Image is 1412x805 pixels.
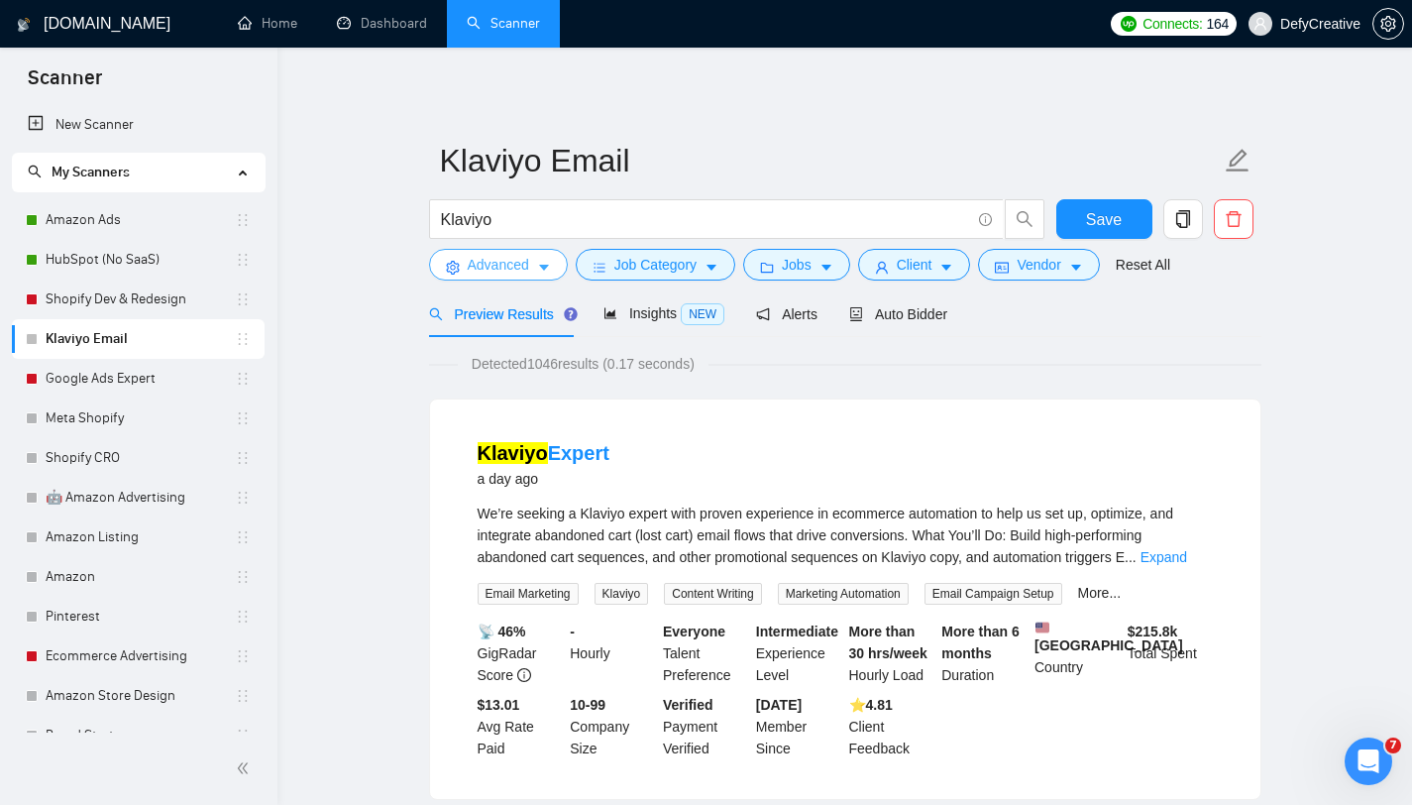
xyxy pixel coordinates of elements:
span: Insights [603,305,724,321]
span: delete [1215,210,1252,228]
span: idcard [995,260,1009,275]
span: Klaviyo [595,583,649,605]
span: Save [1086,207,1122,232]
div: Country [1031,621,1124,686]
button: setting [1372,8,1404,40]
input: Search Freelance Jobs... [441,207,970,232]
span: holder [235,450,251,466]
span: Job Category [614,254,697,276]
li: Shopify Dev & Redesign [12,280,265,319]
iframe: Intercom live chat [1345,738,1392,785]
span: holder [235,371,251,387]
a: More... [1078,585,1122,601]
a: 🤖 Amazon Advertising [46,478,235,517]
b: ⭐️ 4.81 [849,697,893,713]
span: Client [897,254,932,276]
a: Amazon [46,557,235,597]
span: holder [235,291,251,307]
span: holder [235,569,251,585]
img: 🇺🇸 [1035,621,1049,634]
b: Everyone [663,624,725,639]
span: folder [760,260,774,275]
b: More than 30 hrs/week [849,624,927,661]
div: GigRadar Score [474,621,567,686]
div: Payment Verified [659,694,752,759]
a: Amazon Listing [46,517,235,557]
div: a day ago [478,467,609,491]
span: user [1253,17,1267,31]
li: Amazon Ads [12,200,265,240]
span: Preview Results [429,306,572,322]
span: 7 [1385,738,1401,753]
a: setting [1372,16,1404,32]
span: info-circle [979,213,992,226]
button: folderJobscaret-down [743,249,850,281]
span: Marketing Automation [778,583,909,605]
button: delete [1214,199,1253,239]
span: setting [1373,16,1403,32]
button: copy [1163,199,1203,239]
a: dashboardDashboard [337,15,427,32]
span: 164 [1207,13,1229,35]
b: $ 215.8k [1128,624,1178,639]
span: holder [235,609,251,625]
img: logo [17,9,31,41]
li: Klaviyo Email [12,319,265,359]
span: Scanner [12,63,118,105]
button: barsJob Categorycaret-down [576,249,735,281]
b: Intermediate [756,624,838,639]
div: Member Since [752,694,845,759]
div: Duration [937,621,1031,686]
li: Amazon [12,557,265,597]
b: [DATE] [756,697,802,713]
span: caret-down [537,260,551,275]
span: Detected 1046 results (0.17 seconds) [458,353,708,375]
div: Company Size [566,694,659,759]
span: holder [235,688,251,704]
div: Experience Level [752,621,845,686]
b: - [570,624,575,639]
span: holder [235,212,251,228]
a: Expand [1140,549,1187,565]
span: area-chart [603,306,617,320]
li: Meta Shopify [12,399,265,438]
a: Shopify Dev & Redesign [46,280,235,319]
span: holder [235,490,251,506]
span: NEW [681,303,724,325]
a: Pinterest [46,597,235,636]
a: Brand Strategy [46,716,235,755]
a: Google Ads Expert [46,359,235,399]
div: Hourly Load [845,621,938,686]
span: caret-down [705,260,718,275]
div: Client Feedback [845,694,938,759]
a: Shopify CRO [46,438,235,478]
span: user [875,260,889,275]
b: More than 6 months [941,624,1020,661]
a: searchScanner [467,15,540,32]
a: homeHome [238,15,297,32]
span: Content Writing [664,583,761,605]
span: search [28,165,42,178]
span: Email Marketing [478,583,579,605]
span: copy [1164,210,1202,228]
span: Jobs [782,254,812,276]
div: We’re seeking a Klaviyo expert with proven experience in ecommerce automation to help us set up, ... [478,503,1213,568]
a: Ecommerce Advertising [46,636,235,676]
button: Save [1056,199,1152,239]
li: Shopify CRO [12,438,265,478]
span: Auto Bidder [849,306,947,322]
b: Verified [663,697,713,713]
li: Amazon Store Design [12,676,265,716]
a: Klaviyo Email [46,319,235,359]
a: New Scanner [28,105,249,145]
span: holder [235,648,251,664]
span: Email Campaign Setup [924,583,1062,605]
button: search [1005,199,1044,239]
li: Ecommerce Advertising [12,636,265,676]
b: 📡 46% [478,624,526,639]
span: notification [756,307,770,321]
li: Brand Strategy [12,716,265,755]
span: setting [446,260,460,275]
span: caret-down [939,260,953,275]
a: Amazon Store Design [46,676,235,716]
